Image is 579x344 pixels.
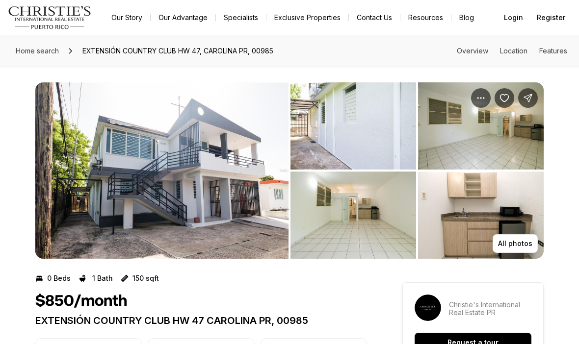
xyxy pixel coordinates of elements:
[539,47,567,55] a: Skip to: Features
[457,47,567,55] nav: Page section menu
[518,88,538,108] button: Share Property: EXTENSIÓN COUNTRY CLUB HW 47
[35,292,127,311] h1: $850/month
[290,82,416,170] button: View image gallery
[35,82,544,259] div: Listing Photos
[35,82,289,259] li: 1 of 4
[12,43,63,59] a: Home search
[132,274,159,282] p: 150 sqft
[92,274,113,282] p: 1 Bath
[8,6,92,29] img: logo
[471,88,491,108] button: Property options
[104,11,150,25] a: Our Story
[35,315,367,326] p: EXTENSIÓN COUNTRY CLUB HW 47 CAROLINA PR, 00985
[79,43,277,59] span: EXTENSIÓN COUNTRY CLUB HW 47, CAROLINA PR, 00985
[16,47,59,55] span: Home search
[451,11,482,25] a: Blog
[47,274,71,282] p: 0 Beds
[216,11,266,25] a: Specialists
[498,240,532,247] p: All photos
[537,14,565,22] span: Register
[400,11,451,25] a: Resources
[449,301,531,317] p: Christie's International Real Estate PR
[151,11,215,25] a: Our Advantage
[418,82,544,170] button: View image gallery
[349,11,400,25] button: Contact Us
[457,47,488,55] a: Skip to: Overview
[500,47,527,55] a: Skip to: Location
[531,8,571,27] button: Register
[35,82,289,259] button: View image gallery
[493,234,538,253] button: All photos
[418,172,544,259] button: View image gallery
[498,8,529,27] button: Login
[495,88,514,108] button: Save Property: EXTENSIÓN COUNTRY CLUB HW 47
[290,172,416,259] button: View image gallery
[266,11,348,25] a: Exclusive Properties
[504,14,523,22] span: Login
[290,82,544,259] li: 2 of 4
